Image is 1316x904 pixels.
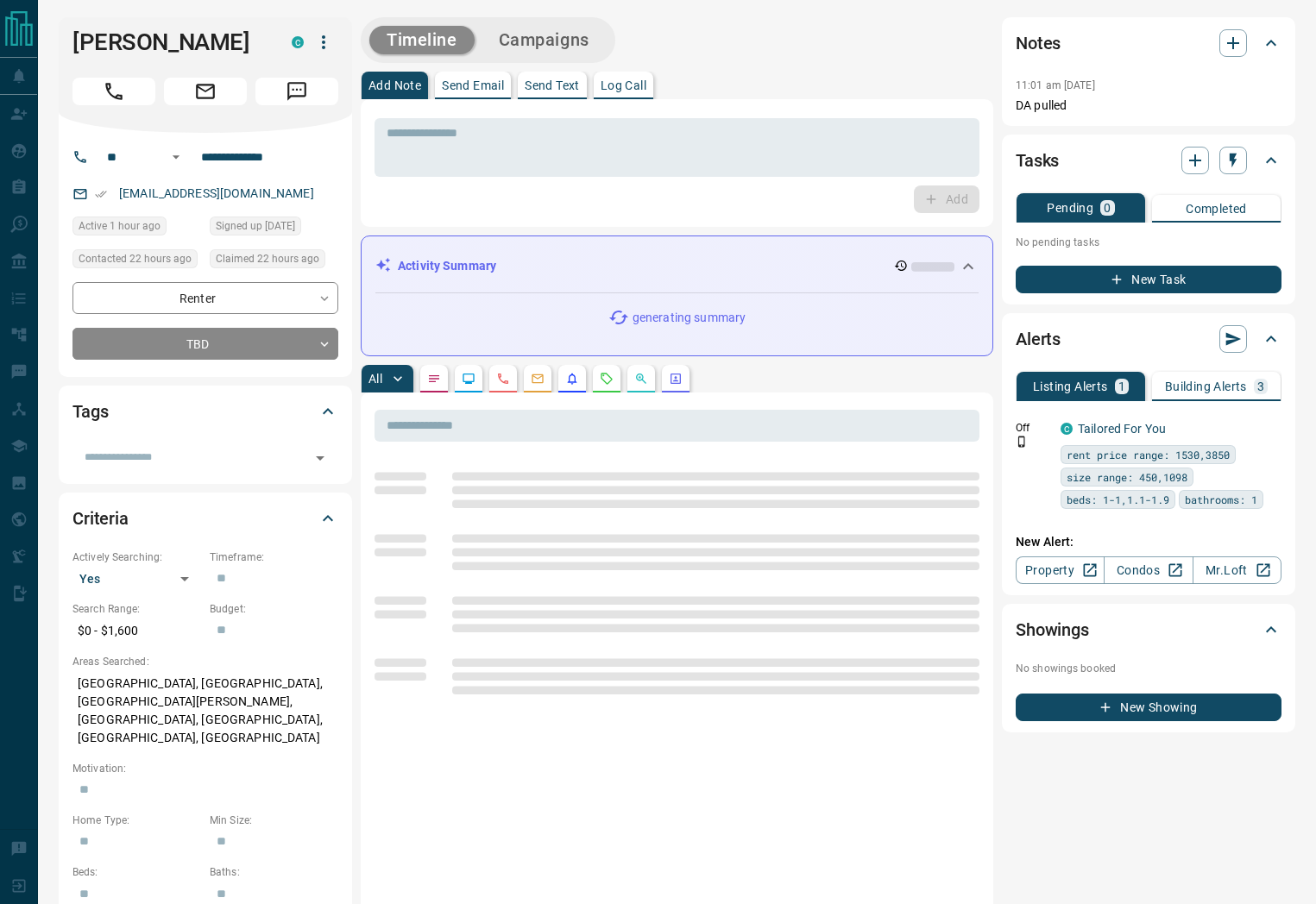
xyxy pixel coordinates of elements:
svg: Emails [531,372,545,386]
svg: Lead Browsing Activity [462,372,475,386]
span: Call [72,78,155,105]
p: Send Text [525,79,580,91]
div: Alerts [1016,318,1281,360]
p: Baths: [210,864,338,880]
div: Showings [1016,609,1281,650]
p: 1 [1118,380,1125,392]
p: Motivation: [72,761,338,776]
span: Signed up [DATE] [216,217,295,235]
p: Min Size: [210,813,338,828]
div: condos.ca [292,36,304,48]
div: Tags [72,391,338,432]
svg: Notes [427,372,441,386]
div: Mon Sep 15 2025 [72,217,201,241]
div: condos.ca [1061,423,1073,435]
p: 3 [1257,380,1264,392]
p: Completed [1186,203,1247,215]
span: Contacted 22 hours ago [79,250,192,267]
p: Building Alerts [1165,380,1247,392]
a: Tailored For You [1078,422,1166,436]
span: Email [164,78,247,105]
h2: Showings [1016,616,1089,643]
div: TBD [72,328,338,360]
button: New Showing [1016,694,1281,721]
button: Open [166,147,186,167]
svg: Opportunities [634,372,648,386]
h2: Tasks [1016,147,1059,174]
p: Actively Searching: [72,549,201,565]
h2: Alerts [1016,325,1061,353]
p: Activity Summary [398,257,496,275]
p: No pending tasks [1016,229,1281,255]
a: Condos [1104,556,1193,584]
span: size range: 450,1098 [1067,468,1187,486]
svg: Agent Actions [669,372,683,386]
span: bathrooms: 1 [1185,491,1257,508]
p: Timeframe: [210,549,338,565]
p: Beds: [72,864,201,880]
p: Search Range: [72,601,201,617]
button: Campaigns [482,26,607,54]
p: Log Call [601,79,646,91]
span: Claimed 22 hours ago [216,250,319,267]
button: New Task [1016,266,1281,293]
svg: Push Notification Only [1016,436,1028,448]
p: $0 - $1,600 [72,617,201,645]
p: Home Type: [72,813,201,828]
p: No showings booked [1016,661,1281,676]
div: Notes [1016,22,1281,64]
span: rent price range: 1530,3850 [1067,446,1230,463]
h2: Criteria [72,505,129,532]
div: Yes [72,565,201,593]
div: Sun Sep 14 2025 [210,249,338,273]
div: Activity Summary [375,250,979,282]
p: Listing Alerts [1033,380,1108,392]
div: Sun Sep 14 2025 [72,249,201,273]
div: Sun Jul 21 2024 [210,217,338,241]
p: Budget: [210,601,338,617]
p: All [368,373,382,385]
button: Timeline [369,26,475,54]
a: [EMAIL_ADDRESS][DOMAIN_NAME] [119,186,314,200]
a: Property [1016,556,1105,584]
p: generating summary [633,309,746,327]
span: Message [255,78,338,105]
svg: Listing Alerts [565,372,579,386]
svg: Email Verified [95,188,107,200]
h2: Tags [72,398,108,425]
div: Tasks [1016,140,1281,181]
h1: [PERSON_NAME] [72,28,266,56]
div: Criteria [72,498,338,539]
a: Mr.Loft [1193,556,1281,584]
p: 0 [1104,202,1111,214]
button: Open [308,446,332,470]
svg: Calls [496,372,510,386]
p: [GEOGRAPHIC_DATA], [GEOGRAPHIC_DATA], [GEOGRAPHIC_DATA][PERSON_NAME], [GEOGRAPHIC_DATA], [GEOGRAP... [72,669,338,752]
span: Active 1 hour ago [79,217,161,235]
p: DA pulled [1016,97,1281,115]
p: Pending [1047,202,1093,214]
div: Renter [72,282,338,314]
p: Areas Searched: [72,654,338,669]
span: beds: 1-1,1.1-1.9 [1067,491,1169,508]
p: 11:01 am [DATE] [1016,79,1095,91]
p: Off [1016,420,1050,436]
h2: Notes [1016,29,1061,57]
svg: Requests [600,372,614,386]
p: Send Email [442,79,504,91]
p: Add Note [368,79,421,91]
p: New Alert: [1016,533,1281,551]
